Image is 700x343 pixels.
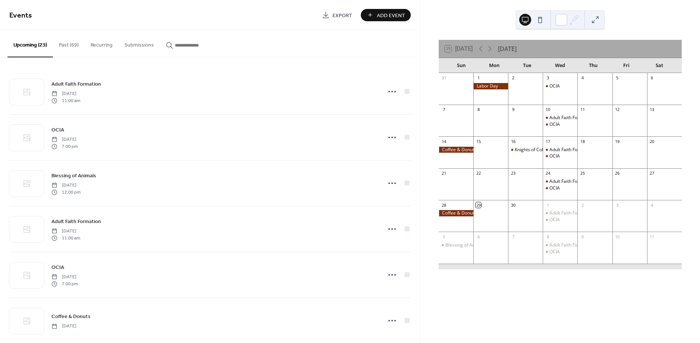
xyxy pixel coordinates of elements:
div: 22 [476,171,481,176]
span: 11:00 am [51,97,80,104]
div: Adult Faith Formation [549,210,594,216]
div: Sat [643,58,676,73]
span: [DATE] [51,90,80,97]
button: Submissions [119,30,160,57]
div: 18 [580,139,585,144]
div: Adult Faith Formation [549,115,594,121]
div: Labor Day [473,83,508,89]
div: OCIA [549,217,560,223]
div: 21 [441,171,447,176]
div: 1 [476,75,481,81]
span: [DATE] [51,228,80,235]
div: Thu [577,58,610,73]
div: Knights of Columbus [508,147,543,153]
div: Adult Faith Formation [549,178,594,185]
div: OCIA [549,153,560,159]
span: Adult Faith Formation [51,80,101,88]
div: 13 [649,107,655,112]
div: 25 [580,171,585,176]
div: 4 [649,202,655,208]
div: 9 [580,234,585,239]
span: 12:00 pm [51,189,81,196]
div: 14 [441,139,447,144]
div: Mon [477,58,511,73]
div: 11 [649,234,655,239]
a: Export [316,9,358,21]
div: Blessing of Animals [439,242,473,248]
div: 24 [545,171,551,176]
div: 2 [510,75,516,81]
div: 17 [545,139,551,144]
div: OCIA [549,249,560,255]
span: OCIA [51,264,64,271]
div: 5 [615,75,620,81]
div: 20 [649,139,655,144]
div: Fri [610,58,643,73]
div: 7 [441,107,447,112]
div: OCIA [543,121,577,128]
div: 8 [476,107,481,112]
div: OCIA [543,217,577,223]
a: Coffee & Donuts [51,312,91,321]
div: Coffee & Donuts [439,210,473,216]
a: Blessing of Animals [51,171,96,180]
span: Export [332,12,352,19]
div: 1 [545,202,551,208]
div: 10 [615,234,620,239]
span: Add Event [377,12,405,19]
div: OCIA [549,121,560,128]
div: 5 [441,234,447,239]
div: Sun [445,58,478,73]
div: OCIA [549,83,560,89]
div: Adult Faith Formation [543,178,577,185]
div: Adult Faith Formation [543,147,577,153]
div: 3 [615,202,620,208]
div: [DATE] [498,44,517,53]
div: 4 [580,75,585,81]
div: 6 [476,234,481,239]
div: 11 [580,107,585,112]
span: 11:00 am [51,235,80,241]
a: Adult Faith Formation [51,217,101,226]
div: Wed [544,58,577,73]
a: Adult Faith Formation [51,80,101,88]
button: Upcoming (23) [7,30,53,57]
div: 8 [545,234,551,239]
span: 7:00 pm [51,280,78,287]
div: OCIA [549,185,560,191]
div: OCIA [543,153,577,159]
div: Adult Faith Formation [549,147,594,153]
div: Knights of Columbus [515,147,557,153]
button: Recurring [85,30,119,57]
span: Events [9,8,32,23]
div: 12 [615,107,620,112]
div: Adult Faith Formation [543,242,577,248]
div: 19 [615,139,620,144]
span: [DATE] [51,136,78,143]
div: OCIA [543,83,577,89]
div: Adult Faith Formation [549,242,594,248]
div: Adult Faith Formation [543,210,577,216]
a: OCIA [51,126,64,134]
div: OCIA [543,185,577,191]
div: 15 [476,139,481,144]
a: OCIA [51,263,64,271]
div: OCIA [543,249,577,255]
span: [DATE] [51,182,81,189]
div: Adult Faith Formation [543,115,577,121]
div: 3 [545,75,551,81]
div: 16 [510,139,516,144]
button: Past (69) [53,30,85,57]
span: 7:00 pm [51,143,78,150]
div: 26 [615,171,620,176]
div: 2 [580,202,585,208]
button: Add Event [361,9,411,21]
span: Adult Faith Formation [51,218,101,226]
div: Tue [511,58,544,73]
div: 28 [441,202,447,208]
span: [DATE] [51,274,78,280]
div: 29 [476,202,481,208]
